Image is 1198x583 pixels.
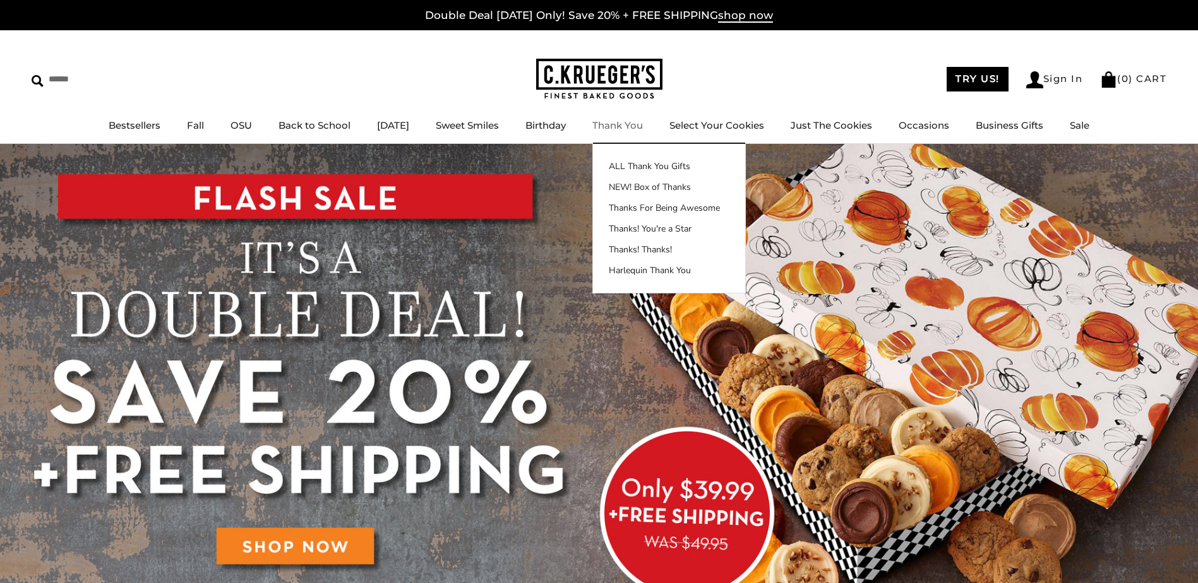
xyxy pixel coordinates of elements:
[1122,73,1129,85] span: 0
[1100,71,1117,88] img: Bag
[718,9,773,23] span: shop now
[187,119,204,131] a: Fall
[32,75,44,87] img: Search
[425,9,773,23] a: Double Deal [DATE] Only! Save 20% + FREE SHIPPINGshop now
[947,67,1009,91] a: TRY US!
[1070,119,1089,131] a: Sale
[593,264,745,277] a: Harlequin Thank You
[1026,71,1083,88] a: Sign In
[592,119,643,131] a: Thank You
[976,119,1043,131] a: Business Gifts
[1026,71,1043,88] img: Account
[593,201,745,215] a: Thanks For Being Awesome
[377,119,409,131] a: [DATE]
[593,222,745,235] a: Thanks! You're a Star
[436,119,499,131] a: Sweet Smiles
[899,119,949,131] a: Occasions
[536,59,662,100] img: C.KRUEGER'S
[593,160,745,173] a: ALL Thank You Gifts
[791,119,872,131] a: Just The Cookies
[593,180,745,194] a: NEW! Box of Thanks
[593,243,745,256] a: Thanks! Thanks!
[231,119,252,131] a: OSU
[279,119,350,131] a: Back to School
[32,69,182,89] input: Search
[109,119,160,131] a: Bestsellers
[1100,73,1166,85] a: (0) CART
[525,119,566,131] a: Birthday
[669,119,764,131] a: Select Your Cookies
